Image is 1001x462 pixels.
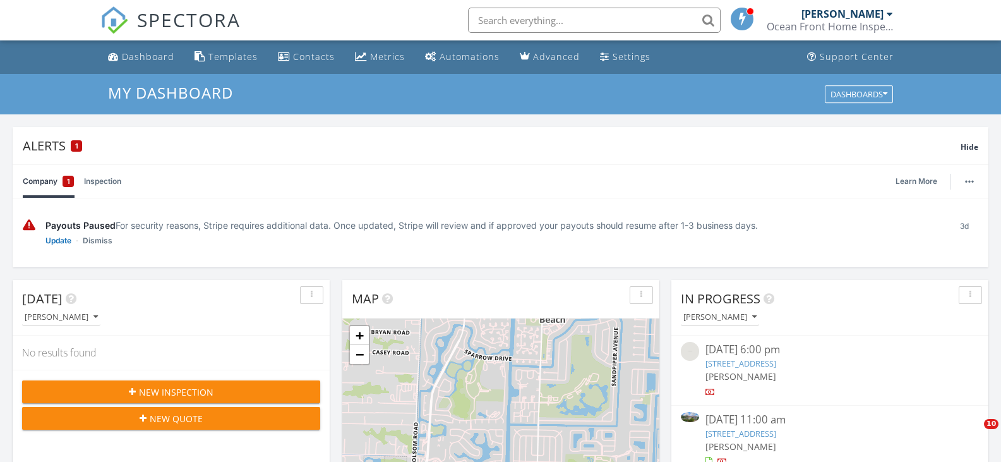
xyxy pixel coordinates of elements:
div: [DATE] 6:00 pm [705,342,954,358]
span: 1 [67,175,70,188]
div: Ocean Front Home Inspection LLC [767,20,893,33]
button: Dashboards [825,85,893,103]
button: [PERSON_NAME] [681,309,759,326]
a: [STREET_ADDRESS] [705,428,776,439]
a: Settings [595,46,656,69]
button: New Inspection [22,380,320,403]
a: Update [45,234,71,247]
a: [DATE] 6:00 pm [STREET_ADDRESS] [PERSON_NAME] [681,342,979,398]
div: For security reasons, Stripe requires additional data. Once updated, Stripe will review and if ap... [45,219,940,232]
a: Automations (Basic) [420,46,505,69]
div: Metrics [370,51,405,63]
span: [PERSON_NAME] [705,370,776,382]
span: New Inspection [139,386,213,399]
img: The Best Home Inspection Software - Spectora [100,6,128,34]
span: 10 [984,419,998,429]
a: Support Center [802,46,899,69]
span: [DATE] [22,290,63,307]
div: [DATE] 11:00 am [705,412,954,428]
a: Zoom in [350,326,369,345]
div: Support Center [820,51,894,63]
button: [PERSON_NAME] [22,309,100,326]
span: Hide [961,142,978,152]
img: 9566678%2Freports%2F7fc4aa49-e30f-4f30-88fb-3a7af11be0d3%2Fcover_photos%2FYg8P20zYXc0HqT4bhXvT%2F... [681,412,699,422]
a: Metrics [350,46,410,69]
div: Advanced [533,51,580,63]
a: [STREET_ADDRESS] [705,358,776,369]
a: Dismiss [83,234,112,247]
div: Dashboards [830,90,887,99]
div: Contacts [293,51,335,63]
input: Search everything... [468,8,721,33]
div: [PERSON_NAME] [801,8,884,20]
div: Settings [613,51,650,63]
div: 3d [950,219,978,247]
a: SPECTORA [100,17,241,44]
a: Company [23,165,74,198]
div: [PERSON_NAME] [683,313,757,322]
img: streetview [681,342,699,360]
a: Advanced [515,46,585,69]
a: Inspection [84,165,121,198]
a: Learn More [896,175,945,188]
div: No results found [13,336,330,370]
span: My Dashboard [108,82,233,103]
span: [PERSON_NAME] [705,441,776,453]
button: New Quote [22,407,320,430]
div: Dashboard [122,51,174,63]
div: Automations [440,51,500,63]
span: SPECTORA [137,6,241,33]
span: Map [352,290,379,307]
a: Zoom out [350,345,369,364]
img: ellipsis-632cfdd7c38ec3a7d453.svg [965,180,974,183]
div: [PERSON_NAME] [25,313,98,322]
div: Templates [208,51,258,63]
img: warning-336e3c8b2db1497d2c3c.svg [23,219,35,232]
a: Templates [189,46,263,69]
a: Dashboard [103,46,179,69]
span: Payouts Paused [45,220,116,231]
a: Contacts [273,46,340,69]
iframe: Intercom live chat [958,419,988,449]
span: New Quote [150,412,203,425]
span: In Progress [681,290,760,307]
span: 1 [75,142,78,150]
div: Alerts [23,137,961,154]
